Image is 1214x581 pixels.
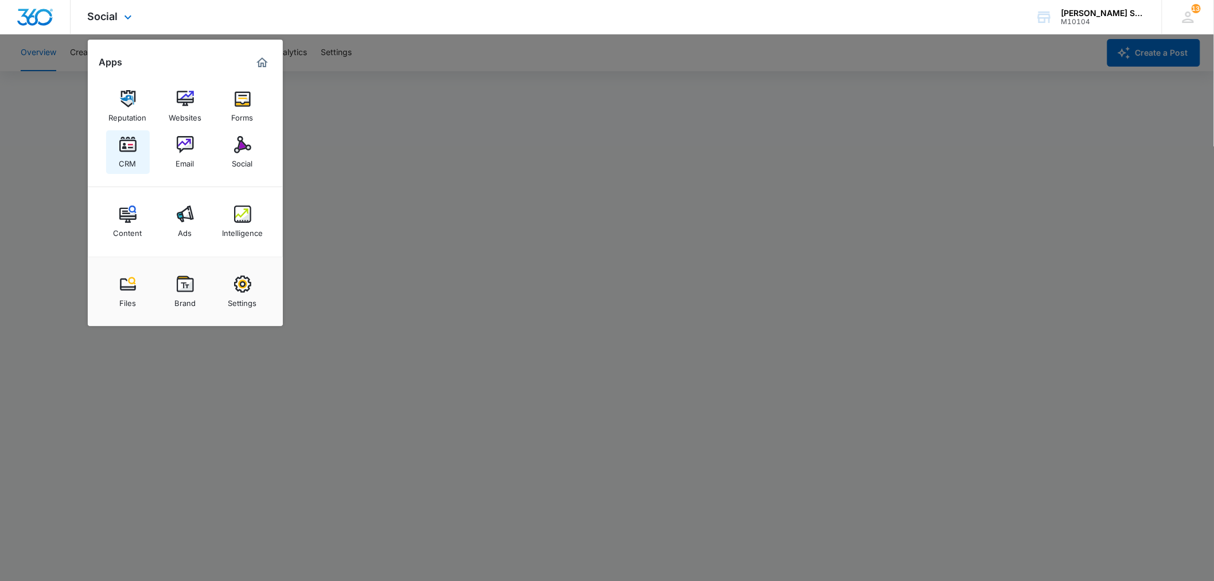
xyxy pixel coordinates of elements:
div: Forms [232,107,254,122]
span: 131 [1192,4,1201,13]
a: Ads [164,200,207,243]
div: account name [1061,9,1145,18]
a: Brand [164,270,207,313]
div: Reputation [109,107,147,122]
h2: Apps [99,57,123,68]
a: Content [106,200,150,243]
a: CRM [106,130,150,174]
a: Marketing 360® Dashboard [253,53,271,72]
div: Files [119,293,136,308]
a: Settings [221,270,264,313]
div: Intelligence [222,223,263,238]
div: Ads [178,223,192,238]
div: CRM [119,153,137,168]
div: Settings [228,293,257,308]
a: Social [221,130,264,174]
a: Email [164,130,207,174]
a: Forms [221,84,264,128]
div: Websites [169,107,201,122]
div: account id [1061,18,1145,26]
div: Email [176,153,194,168]
div: Content [114,223,142,238]
a: Intelligence [221,200,264,243]
a: Websites [164,84,207,128]
div: Brand [174,293,196,308]
a: Files [106,270,150,313]
div: Social [232,153,253,168]
span: Social [88,10,118,22]
a: Reputation [106,84,150,128]
div: notifications count [1192,4,1201,13]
